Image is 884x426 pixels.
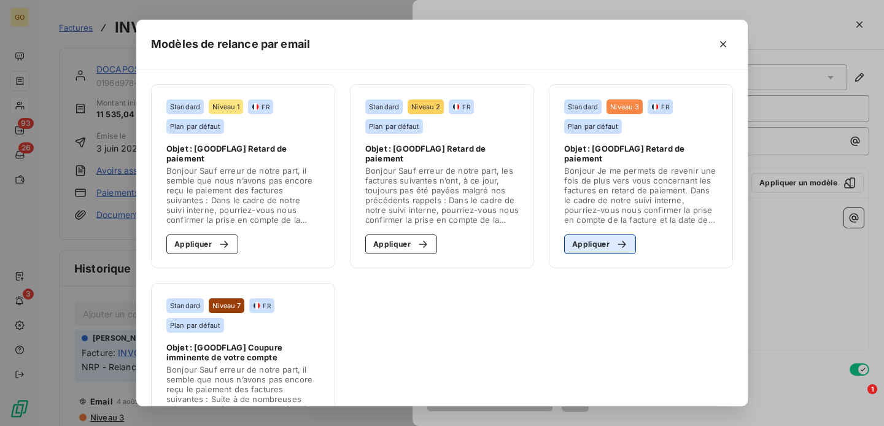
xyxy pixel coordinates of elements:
span: Niveau 2 [411,103,440,110]
button: Appliquer [564,234,636,254]
iframe: Intercom live chat [842,384,872,414]
span: Bonjour Je me permets de revenir une fois de plus vers vous concernant les factures en retard de ... [564,166,718,225]
span: Niveau 7 [212,302,241,309]
span: Niveau 1 [212,103,239,110]
span: Plan par défaut [369,123,419,130]
button: Appliquer [166,234,238,254]
span: Objet : [GOODFLAG] Coupure imminente de votre compte [166,343,320,362]
span: Plan par défaut [170,322,220,329]
div: FR [452,103,470,111]
h5: Modèles de relance par email [151,36,310,53]
span: Objet : [GOODFLAG] Retard de paiement [365,144,519,163]
span: Niveau 3 [610,103,639,110]
span: Objet : [GOODFLAG] Retard de paiement [166,144,320,163]
span: Plan par défaut [568,123,618,130]
span: Bonjour Sauf erreur de notre part, les factures suivantes n’ont, à ce jour, toujours pas été payé... [365,166,519,225]
div: FR [252,103,269,111]
span: Bonjour Sauf erreur de notre part, il semble que nous n’avons pas encore reçu le paiement des fac... [166,365,320,424]
span: Plan par défaut [170,123,220,130]
span: Bonjour Sauf erreur de notre part, il semble que nous n’avons pas encore reçu le paiement des fac... [166,166,320,225]
div: FR [651,103,669,111]
span: Standard [568,103,598,110]
span: Objet : [GOODFLAG] Retard de paiement [564,144,718,163]
span: Standard [369,103,399,110]
button: Appliquer [365,234,437,254]
span: 1 [867,384,877,394]
span: Standard [170,302,200,309]
span: Standard [170,103,200,110]
div: FR [253,301,270,310]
